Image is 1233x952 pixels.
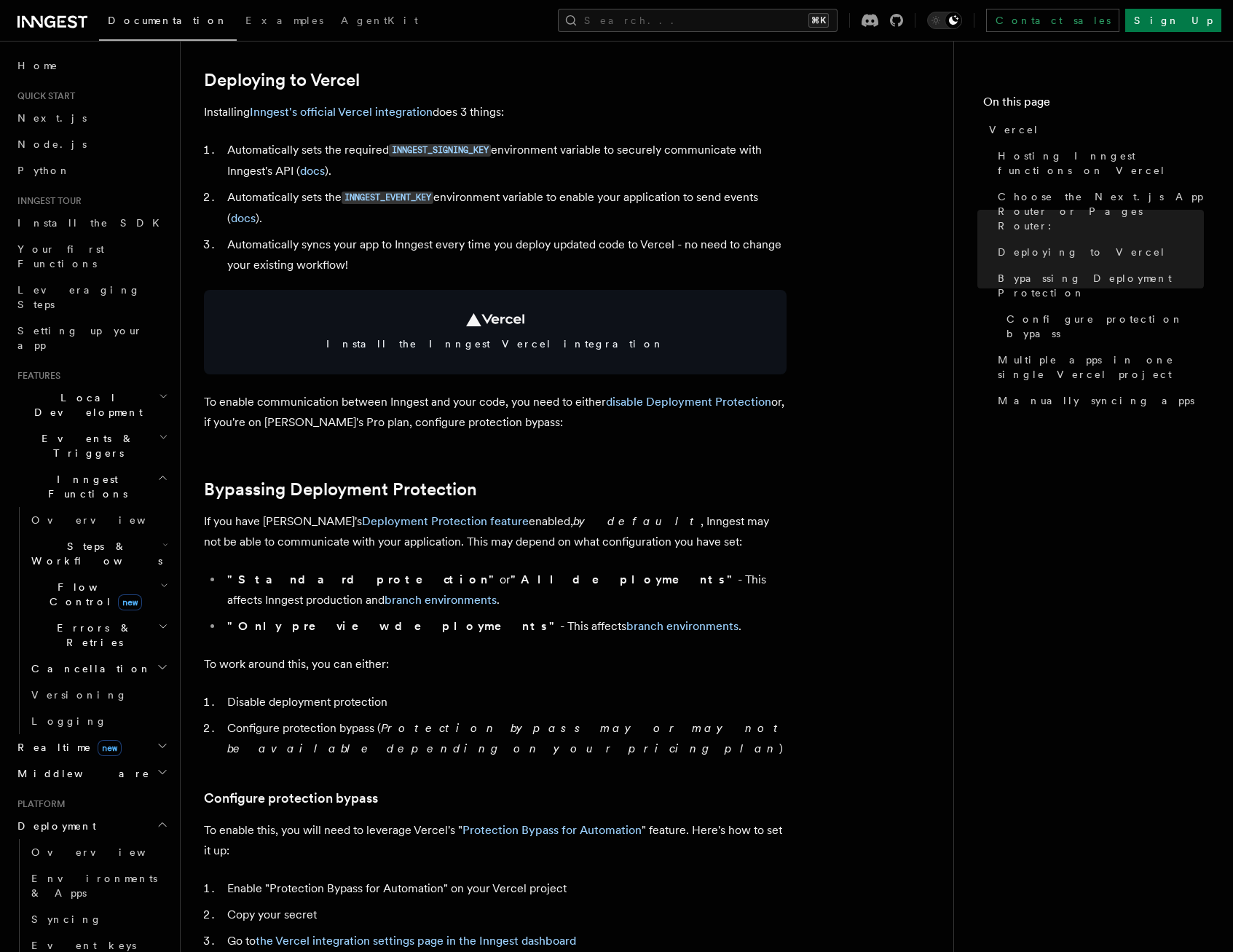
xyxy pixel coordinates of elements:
span: Configure protection bypass [1007,312,1204,341]
span: Deploying to Vercel [998,245,1166,259]
p: To work around this, you can either: [204,654,787,674]
a: Home [12,52,171,79]
a: Overview [25,839,171,865]
a: Logging [25,708,171,734]
a: Leveraging Steps [12,277,171,318]
a: Manually syncing apps [992,388,1204,414]
a: Sign Up [1125,9,1221,32]
a: Install the SDK [12,210,171,236]
span: Python [17,165,71,176]
p: Installing does 3 things: [204,102,787,122]
span: Install the Inngest Vercel integration [221,337,769,351]
p: To enable communication between Inngest and your code, you need to either or, if you're on [PERSO... [204,392,787,433]
span: Vercel [989,122,1039,137]
span: Setting up your app [17,325,143,351]
li: Enable "Protection Bypass for Automation" on your Vercel project [223,878,787,899]
span: Quick start [12,90,75,102]
button: Search...⌘K [558,9,838,32]
strong: "All deployments" [511,573,738,586]
a: Hosting Inngest functions on Vercel [992,143,1204,184]
a: branch environments [385,593,497,607]
li: Configure protection bypass ( ) [223,718,787,759]
span: Logging [31,715,107,727]
a: Environments & Apps [25,865,171,906]
span: new [98,740,122,756]
span: Examples [245,15,323,26]
span: Inngest tour [12,195,82,207]
strong: "Only preview deployments" [227,619,560,633]
span: Node.js [17,138,87,150]
button: Events & Triggers [12,425,171,466]
span: Hosting Inngest functions on Vercel [998,149,1204,178]
span: Features [12,370,60,382]
span: Overview [31,846,181,858]
a: INNGEST_SIGNING_KEY [389,143,491,157]
a: Choose the Next.js App Router or Pages Router: [992,184,1204,239]
span: Overview [31,514,181,526]
span: Your first Functions [17,243,104,270]
a: Node.js [12,131,171,157]
span: Local Development [12,390,159,420]
p: To enable this, you will need to leverage Vercel's " " feature. Here's how to set it up: [204,820,787,861]
a: Examples [237,4,332,39]
a: Deployment Protection feature [362,514,529,528]
a: Vercel [983,117,1204,143]
span: Documentation [108,15,228,26]
code: INNGEST_EVENT_KEY [342,192,433,204]
a: disable Deployment Protection [606,395,771,409]
a: Overview [25,507,171,533]
code: INNGEST_SIGNING_KEY [389,144,491,157]
button: Errors & Retries [25,615,171,656]
button: Middleware [12,760,171,787]
h4: On this page [983,93,1204,117]
span: Middleware [12,766,150,781]
span: Events & Triggers [12,431,159,460]
span: Syncing [31,913,102,925]
div: Inngest Functions [12,507,171,734]
span: Deployment [12,819,96,833]
li: Copy your secret [223,905,787,925]
a: docs [300,164,325,178]
li: Disable deployment protection [223,692,787,712]
span: Flow Control [25,580,160,609]
a: Install the Inngest Vercel integration [204,290,787,374]
span: Platform [12,798,66,810]
a: Deploying to Vercel [992,239,1204,265]
a: the Vercel integration settings page in the Inngest dashboard [256,934,576,948]
a: Configure protection bypass [204,788,378,809]
span: Inngest Functions [12,472,157,501]
a: Next.js [12,105,171,131]
span: Errors & Retries [25,621,158,650]
a: Versioning [25,682,171,708]
a: Configure protection bypass [1001,306,1204,347]
a: Protection Bypass for Automation [462,823,642,837]
a: INNGEST_EVENT_KEY [342,190,433,204]
button: Deployment [12,813,171,839]
span: Steps & Workflows [25,539,162,568]
a: branch environments [626,619,738,633]
strong: "Standard protection" [227,573,500,586]
button: Inngest Functions [12,466,171,507]
a: Python [12,157,171,184]
span: Home [17,58,58,73]
span: Leveraging Steps [17,284,141,310]
span: Choose the Next.js App Router or Pages Router: [998,189,1204,233]
span: Manually syncing apps [998,393,1194,408]
a: Contact sales [986,9,1119,32]
span: Environments & Apps [31,873,157,899]
a: Documentation [99,4,237,41]
span: Multiple apps in one single Vercel project [998,353,1204,382]
a: Multiple apps in one single Vercel project [992,347,1204,388]
em: Protection bypass may or may not be available depending on your pricing plan [227,721,784,755]
span: Install the SDK [17,217,168,229]
a: Setting up your app [12,318,171,358]
em: by default [573,514,701,528]
p: If you have [PERSON_NAME]'s enabled, , Inngest may not be able to communicate with your applicati... [204,511,787,552]
button: Cancellation [25,656,171,682]
li: Automatically sets the required environment variable to securely communicate with Inngest's API ( ). [223,140,787,181]
a: Syncing [25,906,171,932]
li: Automatically syncs your app to Inngest every time you deploy updated code to Vercel - no need to... [223,235,787,275]
a: Deploying to Vercel [204,70,360,90]
span: Event keys [31,940,136,951]
button: Local Development [12,385,171,425]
